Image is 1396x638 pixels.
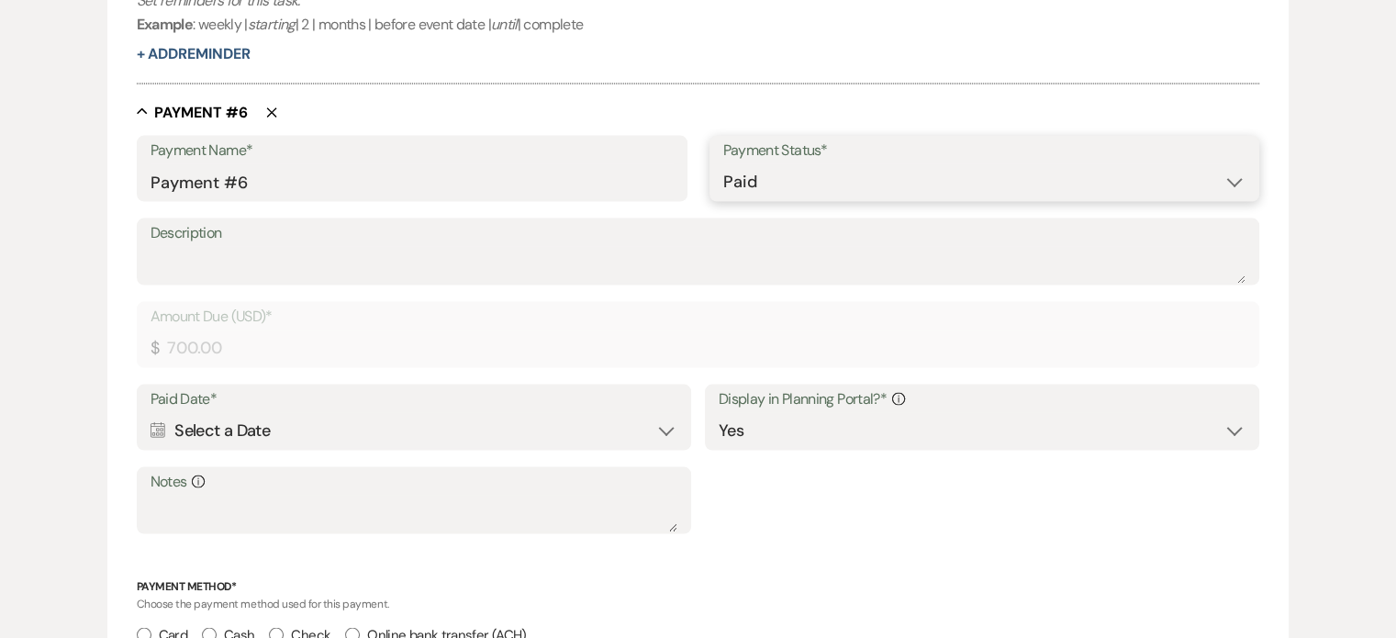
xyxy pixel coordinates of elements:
h5: Payment # 6 [154,103,248,123]
button: + AddReminder [137,47,251,62]
label: Display in Planning Portal?* [719,386,1246,413]
label: Paid Date* [151,386,678,413]
span: Choose the payment method used for this payment. [137,597,389,611]
label: Description [151,220,1246,247]
label: Payment Status* [723,138,1246,164]
label: Amount Due (USD)* [151,304,1246,330]
i: until [491,15,518,34]
div: $ [151,336,159,361]
p: Payment Method* [137,578,1260,596]
div: Select a Date [151,413,678,449]
button: Payment #6 [137,103,248,121]
label: Payment Name* [151,138,674,164]
i: starting [248,15,296,34]
b: Example [137,15,194,34]
label: Notes [151,469,678,496]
